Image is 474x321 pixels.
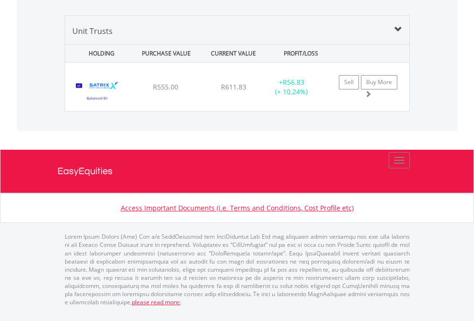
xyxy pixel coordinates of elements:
[70,75,125,109] img: UT.ZA.STIB1.png
[58,150,417,193] a: EasyEquities
[221,82,246,91] span: R611.83
[268,44,334,62] div: PROFIT/LOSS
[66,44,131,62] div: HOLDING
[121,203,354,212] a: Access Important Documents (i.e. Terms and Conditions, Cost Profile etc)
[361,75,397,89] a: Buy More
[262,77,322,97] div: + (+ 10.24%)
[72,26,113,36] span: Unit Trusts
[65,232,410,306] p: Lorem Ipsum Dolors (Ame) Con a/e SeddOeiusmod tem InciDiduntut Lab Etd mag aliquaen admin veniamq...
[283,77,304,87] span: R56.83
[201,44,266,62] div: CURRENT VALUE
[134,44,199,62] div: PURCHASE VALUE
[339,75,359,89] a: Sell
[132,298,181,306] a: please read more:
[153,82,178,91] span: R555.00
